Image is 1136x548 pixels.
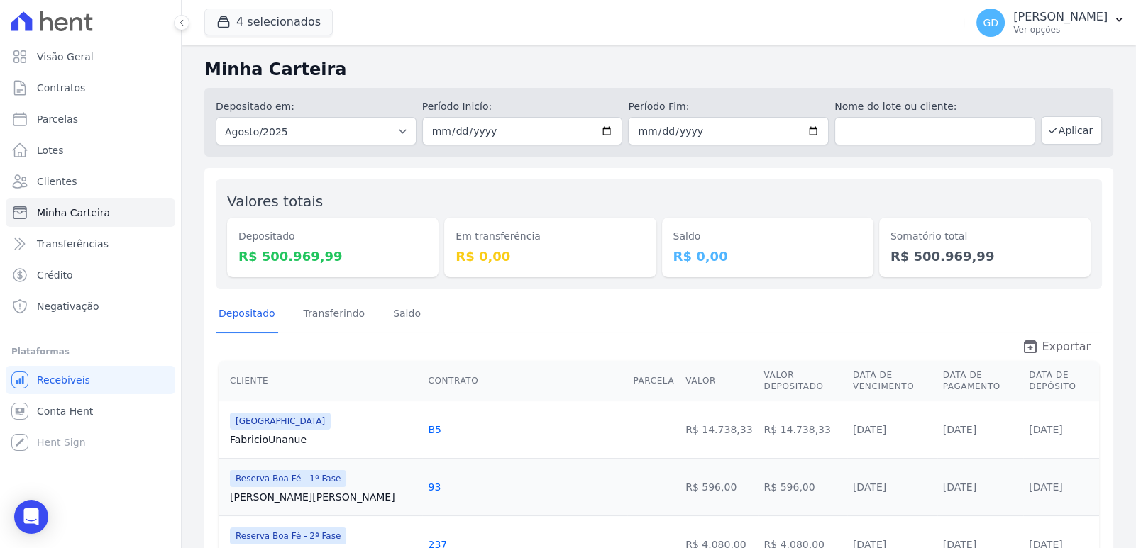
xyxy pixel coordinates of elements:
a: FabricioUnanue [230,432,417,447]
span: Clientes [37,174,77,189]
td: R$ 14.738,33 [680,401,758,458]
dt: Somatório total [890,229,1079,244]
a: [DATE] [1029,424,1062,435]
span: Negativação [37,299,99,313]
a: Negativação [6,292,175,320]
a: [PERSON_NAME][PERSON_NAME] [230,490,417,504]
span: GD [983,18,998,28]
dd: R$ 0,00 [673,247,862,266]
button: Aplicar [1041,116,1102,145]
dt: Saldo [673,229,862,244]
th: Data de Vencimento [847,361,937,401]
a: Conta Hent [6,397,175,425]
td: R$ 596,00 [680,458,758,515]
a: unarchive Exportar [1010,338,1102,358]
td: R$ 14.738,33 [758,401,847,458]
a: [DATE] [853,481,886,493]
label: Nome do lote ou cliente: [834,99,1035,114]
dt: Em transferência [456,229,644,244]
h2: Minha Carteira [204,57,1113,82]
a: [DATE] [1029,481,1062,493]
a: Parcelas [6,105,175,133]
span: Recebíveis [37,373,90,387]
th: Cliente [219,361,422,401]
span: Lotes [37,143,64,157]
a: [DATE] [853,424,886,435]
label: Período Inicío: [422,99,623,114]
span: Parcelas [37,112,78,126]
a: B5 [428,424,441,435]
a: Transferindo [301,296,368,333]
span: Minha Carteira [37,206,110,220]
th: Data de Depósito [1023,361,1099,401]
label: Valores totais [227,193,323,210]
span: Reserva Boa Fé - 2ª Fase [230,527,346,544]
a: Clientes [6,167,175,196]
i: unarchive [1022,338,1039,355]
span: Conta Hent [37,404,93,418]
a: Visão Geral [6,43,175,71]
td: R$ 596,00 [758,458,847,515]
a: Minha Carteira [6,198,175,227]
p: [PERSON_NAME] [1013,10,1108,24]
a: Saldo [390,296,424,333]
a: [DATE] [943,481,976,493]
span: Visão Geral [37,50,94,64]
th: Contrato [422,361,627,401]
th: Data de Pagamento [937,361,1024,401]
p: Ver opções [1013,24,1108,35]
span: Transferências [37,237,109,251]
a: [DATE] [943,424,976,435]
span: Exportar [1042,338,1091,355]
dd: R$ 0,00 [456,247,644,266]
th: Parcela [627,361,680,401]
a: Crédito [6,261,175,289]
div: Open Intercom Messenger [14,500,48,534]
label: Depositado em: [216,101,294,112]
th: Valor Depositado [758,361,847,401]
a: Transferências [6,230,175,258]
a: Recebíveis [6,366,175,394]
a: 93 [428,481,441,493]
a: Depositado [216,296,278,333]
span: Contratos [37,81,85,95]
dd: R$ 500.969,99 [890,247,1079,266]
button: GD [PERSON_NAME] Ver opções [965,3,1136,43]
label: Período Fim: [628,99,829,114]
button: 4 selecionados [204,9,333,35]
span: Reserva Boa Fé - 1ª Fase [230,470,346,487]
th: Valor [680,361,758,401]
span: Crédito [37,268,73,282]
div: Plataformas [11,343,170,360]
dt: Depositado [238,229,427,244]
a: Lotes [6,136,175,164]
span: [GEOGRAPHIC_DATA] [230,413,331,430]
dd: R$ 500.969,99 [238,247,427,266]
a: Contratos [6,74,175,102]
